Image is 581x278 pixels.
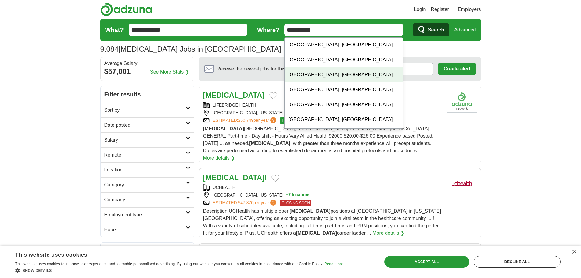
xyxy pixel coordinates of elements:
[203,91,265,99] a: [MEDICAL_DATA]
[213,200,278,206] a: ESTIMATED:$47,870per year?
[270,117,276,123] span: ?
[104,211,186,218] h2: Employment type
[15,267,343,273] div: Show details
[572,250,576,255] div: Close
[104,151,186,159] h2: Remote
[285,127,403,142] div: [GEOGRAPHIC_DATA], [GEOGRAPHIC_DATA]
[23,269,52,273] span: Show details
[203,154,235,162] a: More details ❯
[101,192,194,207] a: Company
[15,249,328,258] div: This website uses cookies
[104,121,186,129] h2: Date posted
[447,90,477,113] img: Company logo
[384,256,469,268] div: Accept all
[213,185,235,190] a: UCHEALTH
[447,172,477,195] img: UCHealth logo
[280,117,304,124] span: TOP MATCH
[249,141,290,146] strong: [MEDICAL_DATA]
[104,107,186,114] h2: Sort by
[238,118,253,123] span: $60,749
[285,112,403,127] div: [GEOGRAPHIC_DATA], [GEOGRAPHIC_DATA]
[289,208,331,214] strong: [MEDICAL_DATA]
[372,229,404,237] a: More details ❯
[285,38,403,52] div: [GEOGRAPHIC_DATA], [GEOGRAPHIC_DATA]
[101,207,194,222] a: Employment type
[324,262,343,266] a: Read more, opens a new window
[257,25,279,34] label: Where?
[150,68,189,76] a: See More Stats ❯
[104,136,186,144] h2: Salary
[286,192,288,198] span: +
[414,6,426,13] a: Login
[285,82,403,97] div: [GEOGRAPHIC_DATA], [GEOGRAPHIC_DATA]
[104,66,190,77] div: $57,001
[296,230,337,236] strong: [MEDICAL_DATA]
[238,200,253,205] span: $47,870
[431,6,449,13] a: Register
[270,200,276,206] span: ?
[100,45,281,53] h1: [MEDICAL_DATA] Jobs in [GEOGRAPHIC_DATA]
[203,102,442,108] div: LIFEBRIDGE HEALTH
[458,6,481,13] a: Employers
[474,256,561,268] div: Decline all
[101,177,194,192] a: Category
[213,117,278,124] a: ESTIMATED:$60,749per year?
[203,110,442,116] div: [GEOGRAPHIC_DATA], [US_STATE], 21157
[285,97,403,112] div: [GEOGRAPHIC_DATA], [GEOGRAPHIC_DATA]
[203,192,442,198] div: [GEOGRAPHIC_DATA], [US_STATE]
[286,192,310,198] button: +7 locations
[104,196,186,204] h2: Company
[413,23,449,36] button: Search
[101,132,194,147] a: Salary
[203,208,441,236] span: Description UCHealth has multiple open positions at [GEOGRAPHIC_DATA] in [US_STATE][GEOGRAPHIC_DA...
[454,24,476,36] a: Advanced
[203,173,267,182] a: [MEDICAL_DATA]I
[428,24,444,36] span: Search
[203,126,244,131] strong: [MEDICAL_DATA]
[203,173,265,182] strong: [MEDICAL_DATA]
[100,44,119,55] span: 9,084
[101,147,194,162] a: Remote
[101,222,194,237] a: Hours
[104,181,186,189] h2: Category
[271,175,279,182] button: Add to favorite jobs
[438,63,475,75] button: Create alert
[269,92,277,99] button: Add to favorite jobs
[285,52,403,67] div: [GEOGRAPHIC_DATA], [GEOGRAPHIC_DATA]
[105,25,124,34] label: What?
[203,126,434,153] span: [GEOGRAPHIC_DATA], [GEOGRAPHIC_DATA][PERSON_NAME] [MEDICAL_DATA] GENERAL Part-time - Day shift - ...
[15,262,323,266] span: This website uses cookies to improve user experience and to enable personalised advertising. By u...
[101,117,194,132] a: Date posted
[100,2,152,16] img: Adzuna logo
[104,61,190,66] div: Average Salary
[217,65,321,73] span: Receive the newest jobs for this search :
[101,162,194,177] a: Location
[104,226,186,233] h2: Hours
[285,67,403,82] div: [GEOGRAPHIC_DATA], [GEOGRAPHIC_DATA]
[101,103,194,117] a: Sort by
[280,200,311,206] span: CLOSING SOON
[104,166,186,174] h2: Location
[101,86,194,103] h2: Filter results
